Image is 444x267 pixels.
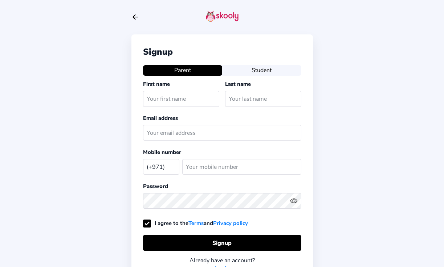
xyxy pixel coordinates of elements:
[143,114,178,122] label: Email address
[143,80,170,88] label: First name
[131,13,139,21] button: arrow back outline
[143,125,301,141] input: Your email address
[143,149,181,156] label: Mobile number
[143,91,219,107] input: Your first name
[143,46,301,58] div: Signup
[143,235,301,251] button: Signup
[225,80,251,88] label: Last name
[225,91,301,107] input: Your last name
[143,220,248,227] label: I agree to the and
[143,65,222,75] button: Parent
[143,256,301,264] div: Already have an account?
[213,220,248,227] a: Privacy policy
[143,183,168,190] label: Password
[182,159,301,175] input: Your mobile number
[290,197,298,205] ion-icon: eye outline
[290,197,301,205] button: eye outlineeye off outline
[222,65,301,75] button: Student
[188,220,204,227] a: Terms
[206,11,239,22] img: skooly-logo.png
